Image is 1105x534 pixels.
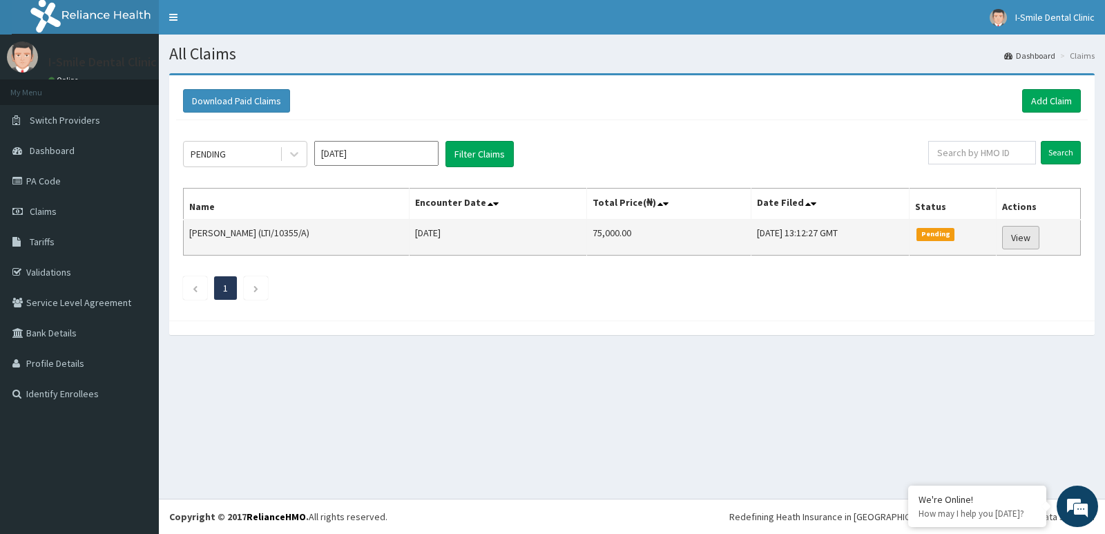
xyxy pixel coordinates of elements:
[586,189,751,220] th: Total Price(₦)
[919,508,1036,519] p: How may I help you today?
[48,56,157,68] p: I-Smile Dental Clinic
[445,141,514,167] button: Filter Claims
[1057,50,1095,61] li: Claims
[586,220,751,256] td: 75,000.00
[1022,89,1081,113] a: Add Claim
[314,141,439,166] input: Select Month and Year
[729,510,1095,524] div: Redefining Heath Insurance in [GEOGRAPHIC_DATA] using Telemedicine and Data Science!
[30,236,55,248] span: Tariffs
[410,220,587,256] td: [DATE]
[30,144,75,157] span: Dashboard
[159,499,1105,534] footer: All rights reserved.
[1002,226,1039,249] a: View
[919,493,1036,506] div: We're Online!
[169,45,1095,63] h1: All Claims
[253,282,259,294] a: Next page
[928,141,1037,164] input: Search by HMO ID
[30,114,100,126] span: Switch Providers
[910,189,997,220] th: Status
[751,189,909,220] th: Date Filed
[997,189,1081,220] th: Actions
[410,189,587,220] th: Encounter Date
[990,9,1007,26] img: User Image
[48,75,81,85] a: Online
[30,205,57,218] span: Claims
[1015,11,1095,23] span: I-Smile Dental Clinic
[223,282,228,294] a: Page 1 is your current page
[916,228,954,240] span: Pending
[751,220,909,256] td: [DATE] 13:12:27 GMT
[169,511,309,523] strong: Copyright © 2017 .
[183,89,290,113] button: Download Paid Claims
[184,189,410,220] th: Name
[7,41,38,73] img: User Image
[1004,50,1055,61] a: Dashboard
[191,147,226,161] div: PENDING
[184,220,410,256] td: [PERSON_NAME] (LTI/10355/A)
[192,282,198,294] a: Previous page
[247,511,306,523] a: RelianceHMO
[1041,141,1081,164] input: Search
